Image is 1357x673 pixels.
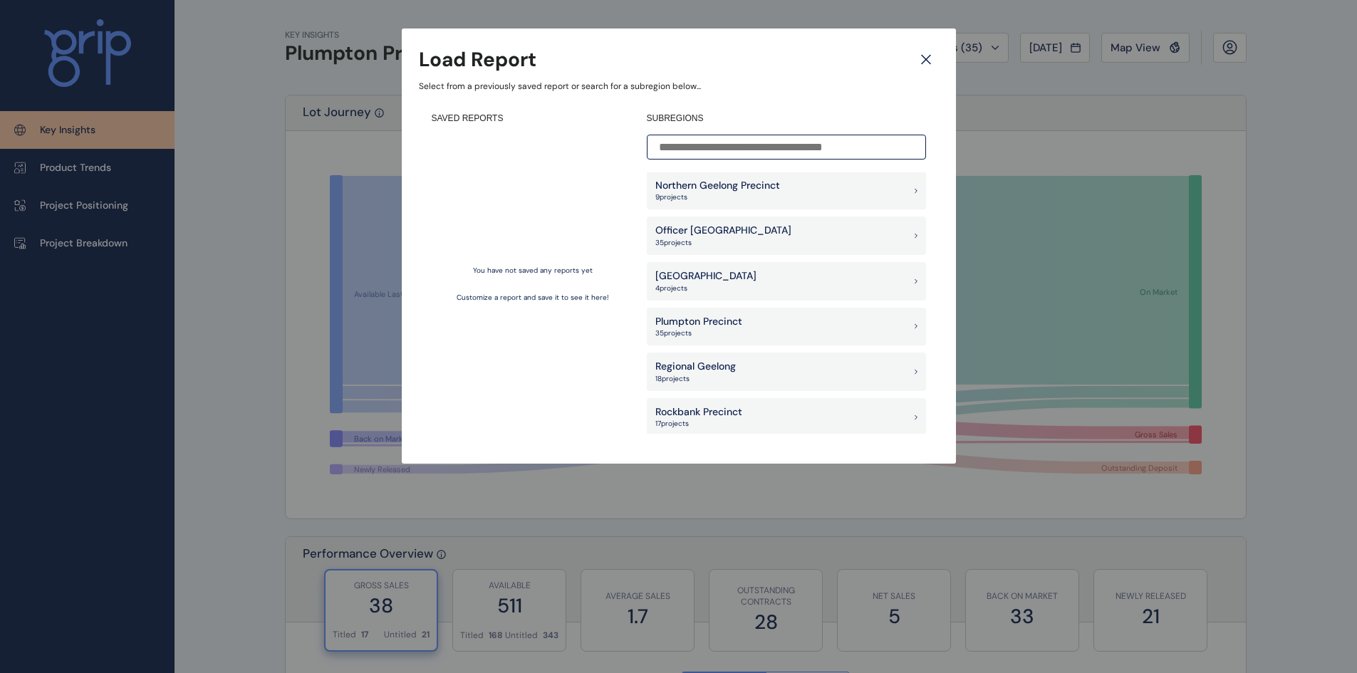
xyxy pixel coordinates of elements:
h4: SUBREGIONS [647,113,926,125]
p: 35 project s [655,238,791,248]
p: 9 project s [655,192,780,202]
p: Customize a report and save it to see it here! [457,293,609,303]
p: 35 project s [655,328,742,338]
p: You have not saved any reports yet [473,266,593,276]
p: 17 project s [655,419,742,429]
p: Plumpton Precinct [655,315,742,329]
p: 4 project s [655,283,757,293]
p: Officer [GEOGRAPHIC_DATA] [655,224,791,238]
p: 18 project s [655,374,736,384]
p: [GEOGRAPHIC_DATA] [655,269,757,283]
p: Northern Geelong Precinct [655,179,780,193]
p: Select from a previously saved report or search for a subregion below... [419,80,939,93]
h3: Load Report [419,46,536,73]
h4: SAVED REPORTS [432,113,634,125]
p: Regional Geelong [655,360,736,374]
p: Rockbank Precinct [655,405,742,419]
